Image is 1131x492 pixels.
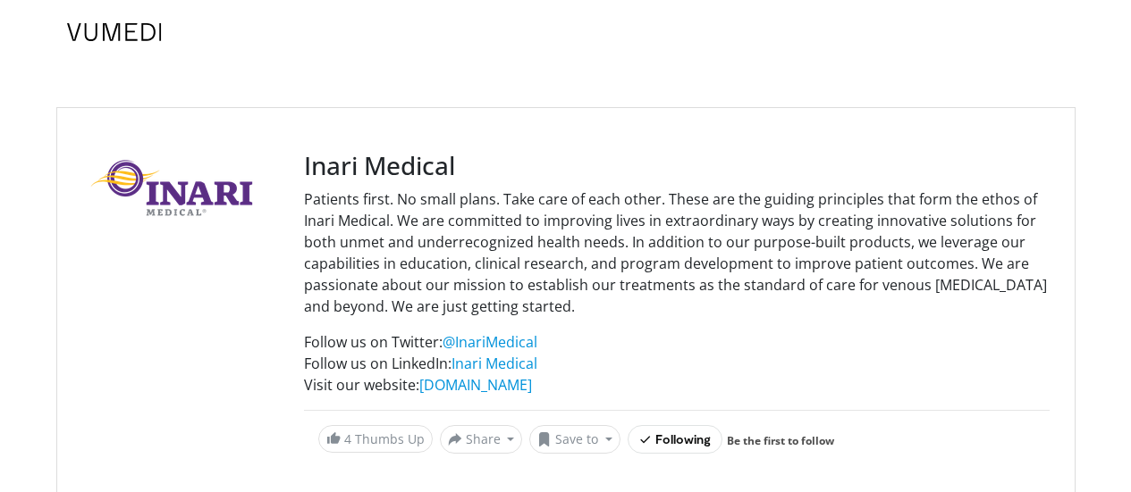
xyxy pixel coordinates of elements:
a: @InariMedical [443,332,537,352]
button: Following [628,425,723,454]
img: VuMedi Logo [67,23,162,41]
a: 4 Thumbs Up [318,425,433,453]
p: Follow us on Twitter: Follow us on LinkedIn: Visit our website: [304,331,1050,396]
span: 4 [344,430,351,447]
p: Patients first. No small plans. Take care of each other. These are the guiding principles that fo... [304,188,1050,317]
a: Inari Medical [452,354,537,373]
a: Be the first to follow [727,433,834,448]
button: Share [440,425,523,454]
button: Save to [529,425,620,454]
h3: Inari Medical [304,151,1050,181]
a: [DOMAIN_NAME] [419,375,532,395]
